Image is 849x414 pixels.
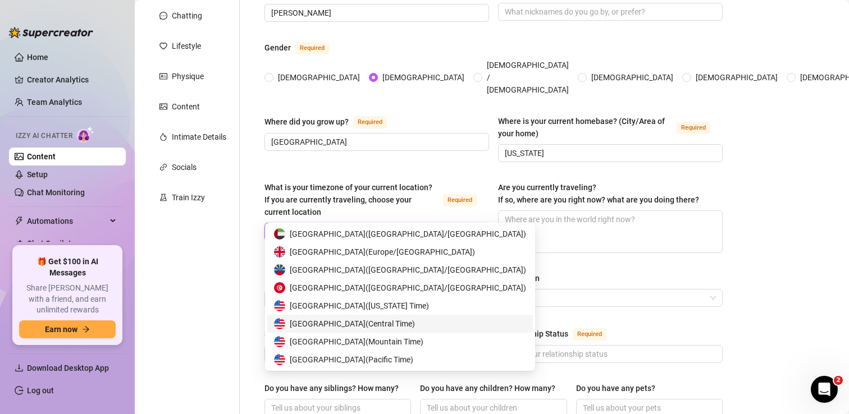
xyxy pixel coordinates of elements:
label: Birth Date [264,272,351,286]
div: Physique [172,70,204,82]
a: Content [27,152,56,161]
input: Do you have any siblings? How many? [271,402,402,414]
span: [GEOGRAPHIC_DATA] ( Pacific Time ) [290,353,413,366]
div: Lifestyle [172,40,201,52]
div: Chatting [172,10,202,22]
a: Setup [27,170,48,179]
label: Relationship Status [498,327,619,341]
span: message [159,12,167,20]
span: [DEMOGRAPHIC_DATA] [587,71,678,84]
a: Creator Analytics [27,71,117,89]
span: [DEMOGRAPHIC_DATA] [691,71,782,84]
span: heart [159,42,167,50]
div: Do you have any siblings? How many? [264,382,399,394]
label: Do you have any children? How many? [420,382,563,394]
span: Download Desktop App [27,364,109,372]
span: [GEOGRAPHIC_DATA] ( Mountain Time ) [290,335,423,348]
span: picture [159,103,167,111]
img: us [274,300,285,311]
div: Where is your current homebase? (City/Area of your home) [498,115,672,140]
span: [DEMOGRAPHIC_DATA] / [DEMOGRAPHIC_DATA] [482,59,573,96]
span: fire [159,133,167,141]
input: Do you have any children? How many? [427,402,558,414]
span: Are you currently traveling? If so, where are you right now? what are you doing there? [498,183,699,204]
span: [DEMOGRAPHIC_DATA] [273,71,364,84]
input: Relationship Status [505,348,714,360]
span: [DEMOGRAPHIC_DATA] [378,71,469,84]
img: tn [274,282,285,293]
span: Automations [27,212,107,230]
div: Socials [172,161,197,173]
div: Do you have any children? How many? [420,382,555,394]
span: Required [353,116,387,128]
img: gb [274,246,285,257]
label: Where is your current homebase? (City/Area of your home) [498,115,723,140]
input: Name [271,7,480,19]
a: Home [27,53,48,62]
a: Chat Monitoring [27,188,85,197]
span: [GEOGRAPHIC_DATA] ( Central Time ) [290,318,415,330]
span: Required [677,122,710,134]
span: Required [443,194,477,206]
img: us [274,354,285,365]
input: Do you have any pets? [583,402,714,414]
img: us [274,336,285,347]
span: Izzy AI Chatter [16,131,72,141]
span: Earn now [45,325,77,334]
span: [GEOGRAPHIC_DATA] ( Europe/[GEOGRAPHIC_DATA] ) [290,246,475,258]
button: Earn nowarrow-right [19,320,116,338]
span: [GEOGRAPHIC_DATA] ( [GEOGRAPHIC_DATA]/[GEOGRAPHIC_DATA] ) [290,282,526,294]
label: Where did you grow up? [264,115,399,128]
iframe: Intercom live chat [811,376,838,403]
input: Where did you grow up? [271,136,480,148]
div: Birth Date [264,273,300,285]
label: Gender [264,41,341,54]
span: Required [573,328,606,341]
div: Content [172,100,200,113]
span: Required [295,42,329,54]
div: Train Izzy [172,191,205,204]
img: ae [274,228,285,240]
img: us [274,318,285,329]
label: Do you have any siblings? How many? [264,382,407,394]
span: [GEOGRAPHIC_DATA] ( [US_STATE] Time ) [290,300,429,312]
span: [GEOGRAPHIC_DATA] ( [GEOGRAPHIC_DATA]/[GEOGRAPHIC_DATA] ) [290,228,526,240]
span: arrow-right [82,325,90,333]
span: link [159,163,167,171]
span: Share [PERSON_NAME] with a friend, and earn unlimited rewards [19,283,116,316]
span: 2 [834,376,843,385]
span: What is your timezone of your current location? If you are currently traveling, choose your curre... [264,183,432,217]
img: logo-BBDzfeDw.svg [9,27,93,38]
img: re [274,264,285,275]
input: Nickname(s) [505,6,714,18]
a: Team Analytics [27,98,82,107]
label: Sexual Orientation [264,327,382,341]
span: 🎁 Get $100 in AI Messages [19,256,116,278]
input: Where is your current homebase? (City/Area of your home) [505,147,714,159]
img: Chat Copilot [15,240,22,247]
div: Do you have any pets? [576,382,655,394]
span: download [15,364,24,372]
img: AI Chatter [77,126,94,142]
div: Sexual Orientation [264,328,331,340]
span: thunderbolt [15,217,24,226]
label: Do you have any pets? [576,382,663,394]
div: Gender [264,42,291,54]
div: Where did you grow up? [264,116,349,128]
span: experiment [159,194,167,201]
span: Chat Copilot [27,234,107,252]
a: Log out [27,386,54,395]
span: idcard [159,72,167,80]
div: Intimate Details [172,131,226,143]
span: [GEOGRAPHIC_DATA] ( [GEOGRAPHIC_DATA]/[GEOGRAPHIC_DATA] ) [290,264,526,276]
